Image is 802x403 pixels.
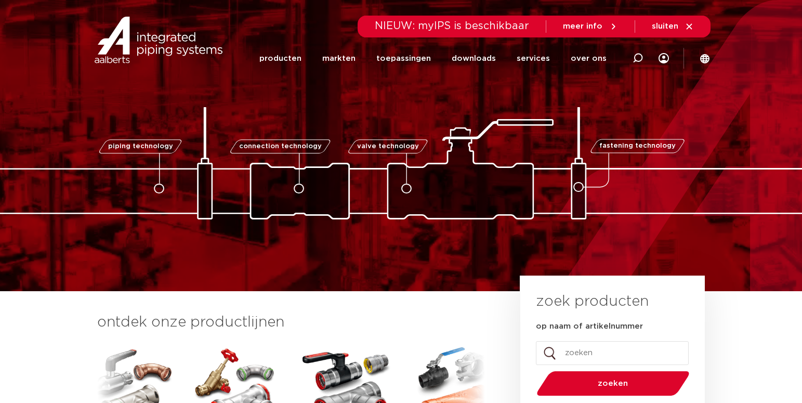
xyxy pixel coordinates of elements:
div: my IPS [659,37,669,80]
a: markten [322,37,356,80]
h3: ontdek onze productlijnen [97,312,485,333]
span: NIEUW: myIPS is beschikbaar [375,21,529,31]
span: zoeken [563,380,663,387]
a: meer info [563,22,618,31]
a: toepassingen [376,37,431,80]
nav: Menu [259,37,607,80]
span: piping technology [108,143,173,150]
a: sluiten [652,22,694,31]
span: fastening technology [599,143,676,150]
span: valve technology [357,143,419,150]
a: services [517,37,550,80]
a: downloads [452,37,496,80]
a: over ons [571,37,607,80]
a: producten [259,37,301,80]
button: zoeken [532,370,693,397]
label: op naam of artikelnummer [536,321,643,332]
input: zoeken [536,341,689,365]
span: connection technology [239,143,321,150]
span: meer info [563,22,602,30]
span: sluiten [652,22,678,30]
h3: zoek producten [536,291,649,312]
